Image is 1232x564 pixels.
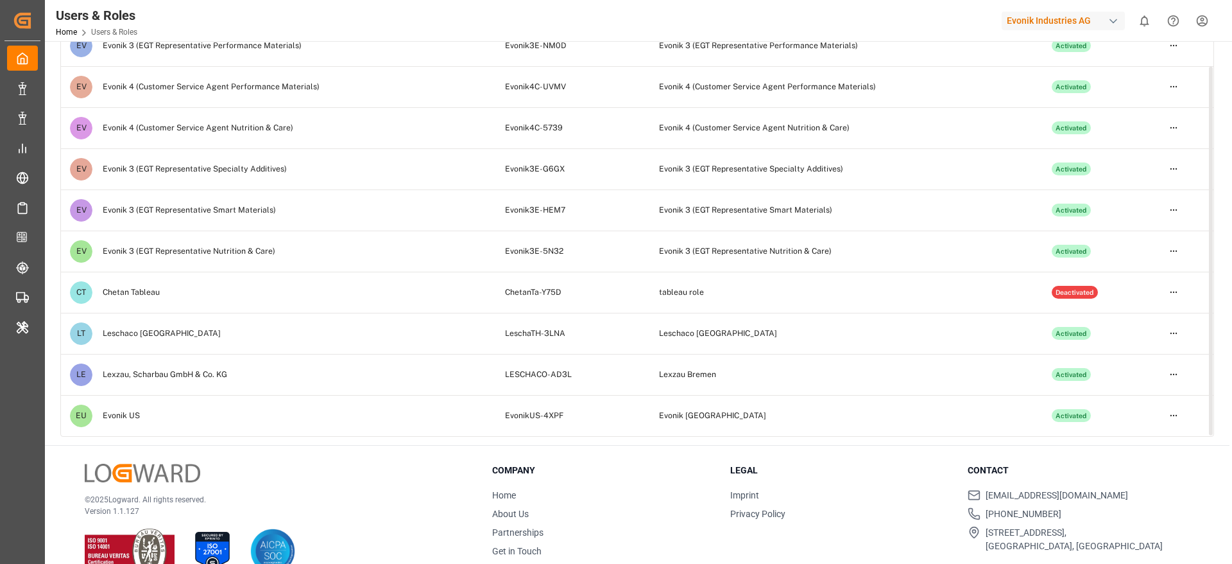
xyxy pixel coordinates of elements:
[492,107,646,148] td: Evonik4C-5739
[56,28,77,37] a: Home
[70,199,92,222] span: EV
[1052,409,1091,422] div: Activated
[1052,121,1091,134] div: Activated
[492,490,516,500] a: Home
[103,410,140,421] div: Evonik US
[730,490,759,500] a: Imprint
[85,506,460,517] p: Version 1.1.127
[103,204,276,216] div: Evonik 3 (EGT Representative Smart Materials)
[1052,368,1091,381] div: Activated
[492,464,714,477] h3: Company
[646,66,1038,107] td: Evonik 4 (Customer Service Agent Performance Materials)
[1002,8,1130,33] button: Evonik Industries AG
[730,464,952,477] h3: Legal
[1052,163,1091,175] div: Activated
[85,464,200,482] img: Logward Logo
[1052,327,1091,340] div: Activated
[492,546,542,556] a: Get in Touch
[70,281,92,304] span: CT
[1052,80,1091,93] div: Activated
[1052,245,1091,258] div: Activated
[70,35,92,57] span: EV
[492,509,529,519] a: About Us
[103,328,221,339] div: Leschaco [GEOGRAPHIC_DATA]
[103,163,287,175] div: Evonik 3 (EGT Representative Specialty Additives)
[646,395,1038,436] td: Evonik [GEOGRAPHIC_DATA]
[968,464,1190,477] h3: Contact
[85,494,460,506] p: © 2025 Logward. All rights reserved.
[70,117,92,139] span: EV
[646,231,1038,272] td: Evonik 3 (EGT Representative Nutrition & Care)
[103,286,160,298] div: Chetan Tableau
[103,40,302,51] div: Evonik 3 (EGT Representative Performance Materials)
[986,507,1061,521] span: [PHONE_NUMBER]
[492,231,646,272] td: Evonik3E-5N32
[1130,6,1159,35] button: show 0 new notifications
[646,107,1038,148] td: Evonik 4 (Customer Service Agent Nutrition & Care)
[56,6,137,25] div: Users & Roles
[1002,12,1125,30] div: Evonik Industries AG
[730,509,785,519] a: Privacy Policy
[492,189,646,231] td: Evonik3E-HEM7
[103,81,320,93] div: Evonik 4 (Customer Service Agent Performance Materials)
[492,527,543,538] a: Partnerships
[492,354,646,395] td: LESCHACO-AD3L
[1052,286,1098,299] div: Deactivated
[70,240,92,263] span: EV
[1159,6,1188,35] button: Help Center
[646,313,1038,354] td: Leschaco [GEOGRAPHIC_DATA]
[70,76,92,98] span: EV
[646,272,1038,313] td: tableau role
[492,148,646,189] td: Evonik3E-G6GX
[70,405,92,427] span: EU
[1052,39,1091,52] div: Activated
[492,313,646,354] td: LeschaTH-3LNA
[492,272,646,313] td: ChetanTa-Y75D
[986,526,1163,553] span: [STREET_ADDRESS], [GEOGRAPHIC_DATA], [GEOGRAPHIC_DATA]
[70,322,92,345] span: LT
[646,189,1038,231] td: Evonik 3 (EGT Representative Smart Materials)
[646,354,1038,395] td: Lexzau Bremen
[986,489,1128,502] span: [EMAIL_ADDRESS][DOMAIN_NAME]
[103,245,275,257] div: Evonik 3 (EGT Representative Nutrition & Care)
[1052,204,1091,216] div: Activated
[646,148,1038,189] td: Evonik 3 (EGT Representative Specialty Additives)
[70,364,92,386] span: LE
[646,25,1038,66] td: Evonik 3 (EGT Representative Performance Materials)
[492,25,646,66] td: Evonik3E-NM0D
[103,122,293,134] div: Evonik 4 (Customer Service Agent Nutrition & Care)
[103,369,227,380] div: Lexzau, Scharbau GmbH & Co. KG
[70,158,92,181] span: EV
[492,395,646,436] td: EvonikUS-4XPF
[492,66,646,107] td: Evonik4C-UVMV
